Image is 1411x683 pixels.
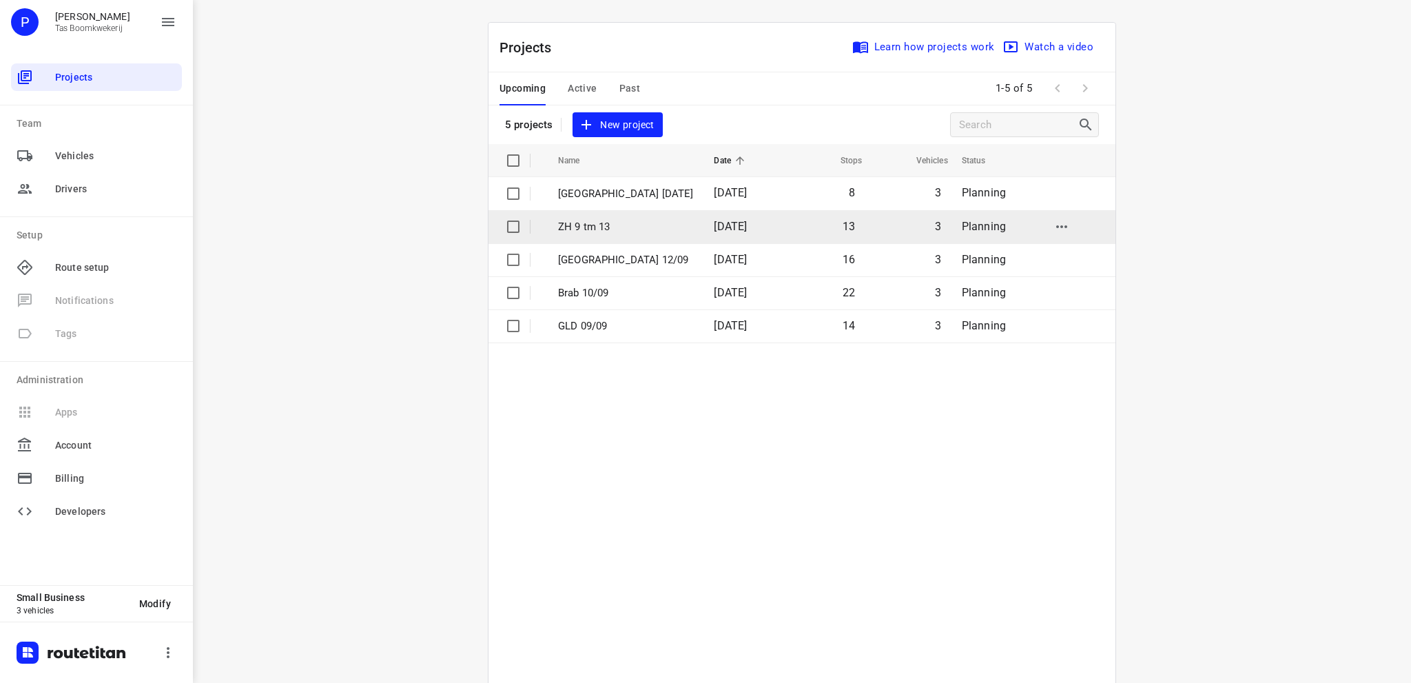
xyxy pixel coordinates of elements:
[55,23,130,33] p: Tas Boomkwekerij
[962,286,1006,299] span: Planning
[11,498,182,525] div: Developers
[558,219,693,235] p: ZH 9 tm 13
[55,149,176,163] span: Vehicles
[935,286,941,299] span: 3
[558,186,693,202] p: Limburg 13 september
[558,152,598,169] span: Name
[17,373,182,387] p: Administration
[11,254,182,281] div: Route setup
[17,228,182,243] p: Setup
[55,70,176,85] span: Projects
[17,592,128,603] p: Small Business
[55,438,176,453] span: Account
[843,220,855,233] span: 13
[17,606,128,615] p: 3 vehicles
[55,504,176,519] span: Developers
[962,253,1006,266] span: Planning
[1044,74,1071,102] span: Previous Page
[505,119,553,131] p: 5 projects
[573,112,662,138] button: New project
[849,186,855,199] span: 8
[714,220,747,233] span: [DATE]
[128,591,182,616] button: Modify
[714,286,747,299] span: [DATE]
[499,37,563,58] p: Projects
[962,220,1006,233] span: Planning
[823,152,863,169] span: Stops
[990,74,1038,103] span: 1-5 of 5
[55,261,176,275] span: Route setup
[55,11,130,22] p: Peter Tas
[959,114,1078,136] input: Search projects
[935,220,941,233] span: 3
[11,63,182,91] div: Projects
[558,318,693,334] p: GLD 09/09
[843,286,855,299] span: 22
[11,175,182,203] div: Drivers
[714,186,747,199] span: [DATE]
[11,284,182,317] span: Available only on our Business plan
[935,319,941,332] span: 3
[11,8,39,36] div: P
[11,431,182,459] div: Account
[11,317,182,350] span: Available only on our Business plan
[17,116,182,131] p: Team
[843,319,855,332] span: 14
[1071,74,1099,102] span: Next Page
[898,152,948,169] span: Vehicles
[55,471,176,486] span: Billing
[714,253,747,266] span: [DATE]
[619,80,641,97] span: Past
[935,186,941,199] span: 3
[55,182,176,196] span: Drivers
[11,396,182,429] span: Available only on our Business plan
[11,465,182,492] div: Billing
[568,80,597,97] span: Active
[581,116,654,134] span: New project
[962,186,1006,199] span: Planning
[11,142,182,170] div: Vehicles
[935,253,941,266] span: 3
[714,152,749,169] span: Date
[1078,116,1098,133] div: Search
[558,252,693,268] p: Utrecht 12/09
[558,285,693,301] p: Brab 10/09
[139,598,171,609] span: Modify
[714,319,747,332] span: [DATE]
[962,152,1004,169] span: Status
[499,80,546,97] span: Upcoming
[843,253,855,266] span: 16
[962,319,1006,332] span: Planning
